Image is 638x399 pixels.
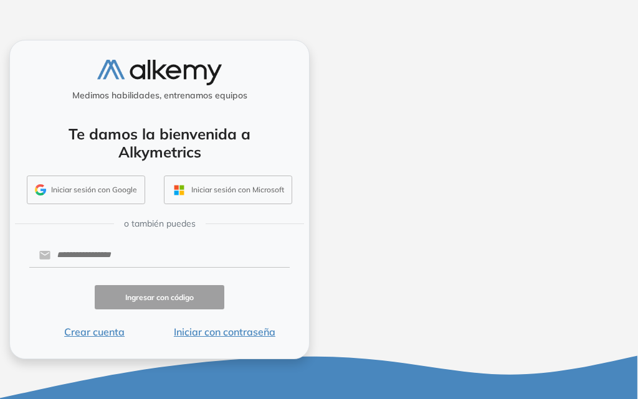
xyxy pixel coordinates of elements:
button: Iniciar con contraseña [159,324,290,339]
iframe: Chat Widget [576,339,638,399]
button: Iniciar sesión con Google [27,176,145,204]
button: Iniciar sesión con Microsoft [164,176,292,204]
h5: Medimos habilidades, entrenamos equipos [15,90,304,101]
img: GMAIL_ICON [35,184,46,195]
img: OUTLOOK_ICON [172,183,186,197]
span: o también puedes [124,217,196,230]
button: Ingresar con código [95,285,225,309]
h4: Te damos la bienvenida a Alkymetrics [26,125,293,161]
button: Crear cuenta [29,324,159,339]
img: logo-alkemy [97,60,222,85]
